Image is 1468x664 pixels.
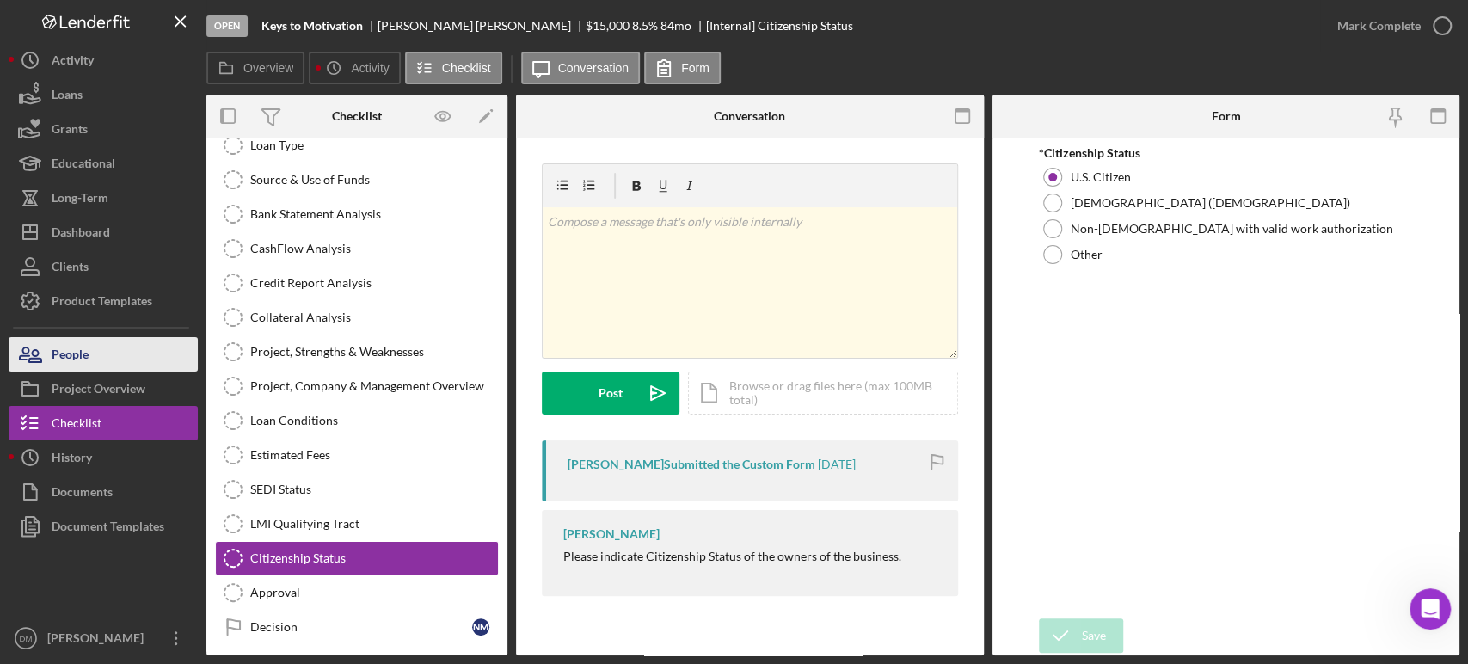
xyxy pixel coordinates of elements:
a: Credit Report Analysis [215,266,499,300]
div: History [52,440,92,479]
a: Source & Use of Funds [215,163,499,197]
a: Project, Company & Management Overview [215,369,499,403]
div: Form [1211,109,1240,123]
div: *Citizenship Status [1039,146,1413,160]
button: Post [542,372,679,415]
div: People [52,337,89,376]
a: DecisionNM [215,610,499,644]
button: Activity [9,43,198,77]
button: DM[PERSON_NAME] [9,621,198,655]
button: Overview [206,52,304,84]
a: Loans [9,77,198,112]
button: History [9,440,198,475]
button: People [9,337,198,372]
a: Loan Conditions [215,403,499,438]
button: Product Templates [9,284,198,318]
button: Form [644,52,721,84]
button: Educational [9,146,198,181]
div: [PERSON_NAME] [563,527,660,541]
a: Loan Type [215,128,499,163]
button: Conversation [521,52,641,84]
button: Mark Complete [1320,9,1459,43]
div: SEDI Status [250,483,498,496]
div: 8.5 % [632,19,658,33]
label: Form [681,61,709,75]
a: Approval [215,575,499,610]
div: Open [206,15,248,37]
button: Long-Term [9,181,198,215]
a: Collateral Analysis [215,300,499,335]
div: Dashboard [52,215,110,254]
div: Checklist [52,406,101,445]
div: Source & Use of Funds [250,173,498,187]
a: CashFlow Analysis [215,231,499,266]
label: Conversation [558,61,630,75]
div: Loan Type [250,138,498,152]
div: Loans [52,77,83,116]
div: Product Templates [52,284,152,323]
div: [Internal] Citizenship Status [706,19,853,33]
a: LMI Qualifying Tract [215,507,499,541]
label: Overview [243,61,293,75]
button: Save [1039,618,1123,653]
button: Document Templates [9,509,198,544]
div: Long-Term [52,181,108,219]
div: Approval [250,586,498,599]
div: Decision [250,620,472,634]
a: SEDI Status [215,472,499,507]
div: Educational [52,146,115,185]
div: [PERSON_NAME] [43,621,155,660]
div: Grants [52,112,88,151]
div: N M [472,618,489,636]
div: Estimated Fees [250,448,498,462]
div: Project, Company & Management Overview [250,379,498,393]
div: Citizenship Status [250,551,498,565]
div: Credit Report Analysis [250,276,498,290]
text: DM [20,634,33,643]
div: Collateral Analysis [250,310,498,324]
label: Other [1071,248,1103,261]
a: Clients [9,249,198,284]
label: Activity [351,61,389,75]
div: 84 mo [660,19,691,33]
span: $15,000 [586,18,630,33]
button: Activity [309,52,400,84]
div: Conversation [714,109,785,123]
div: CashFlow Analysis [250,242,498,255]
div: Mark Complete [1337,9,1421,43]
label: Non-[DEMOGRAPHIC_DATA] with valid work authorization [1071,222,1393,236]
div: Document Templates [52,509,164,548]
div: Activity [52,43,94,82]
button: Grants [9,112,198,146]
div: LMI Qualifying Tract [250,517,498,531]
div: Documents [52,475,113,513]
button: Project Overview [9,372,198,406]
div: Bank Statement Analysis [250,207,498,221]
a: Project, Strengths & Weaknesses [215,335,499,369]
label: U.S. Citizen [1071,170,1131,184]
div: Checklist [332,109,382,123]
button: Checklist [405,52,502,84]
b: Keys to Motivation [261,19,363,33]
a: Citizenship Status [215,541,499,575]
div: Post [599,372,623,415]
div: Loan Conditions [250,414,498,427]
a: Documents [9,475,198,509]
div: [PERSON_NAME] [PERSON_NAME] [378,19,586,33]
time: 2025-09-04 10:42 [818,458,856,471]
div: Save [1082,618,1106,653]
div: Project Overview [52,372,145,410]
div: Please indicate Citizenship Status of the owners of the business. [563,550,901,563]
button: Checklist [9,406,198,440]
div: Project, Strengths & Weaknesses [250,345,498,359]
button: Dashboard [9,215,198,249]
